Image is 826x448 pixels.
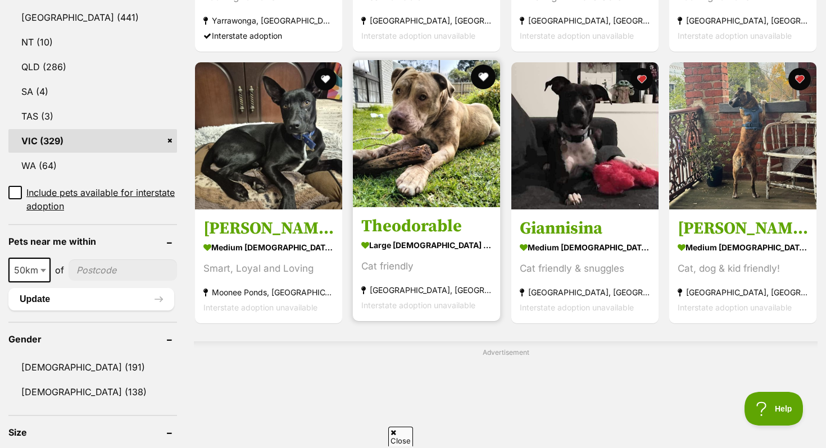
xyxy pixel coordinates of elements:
button: favourite [314,68,337,90]
span: Interstate adoption unavailable [678,303,792,312]
strong: [GEOGRAPHIC_DATA], [GEOGRAPHIC_DATA] [678,285,808,300]
iframe: Help Scout Beacon - Open [745,392,804,426]
a: Include pets available for interstate adoption [8,186,177,213]
strong: [GEOGRAPHIC_DATA], [GEOGRAPHIC_DATA] [520,13,650,28]
strong: medium [DEMOGRAPHIC_DATA] Dog [520,239,650,255]
span: Include pets available for interstate adoption [26,186,177,213]
strong: [GEOGRAPHIC_DATA], [GEOGRAPHIC_DATA] [520,285,650,300]
span: 50km [10,262,49,278]
span: 50km [8,258,51,282]
a: [PERSON_NAME] medium [DEMOGRAPHIC_DATA] Dog Cat, dog & kid friendly! [GEOGRAPHIC_DATA], [GEOGRAPH... [669,209,816,323]
div: Interstate adoption [203,28,334,43]
a: NT (10) [8,30,177,54]
img: Gilligan - Staffordshire Bull Terrier Dog [669,62,816,209]
header: Gender [8,334,177,344]
a: QLD (286) [8,55,177,79]
span: Interstate adoption unavailable [361,31,475,40]
input: postcode [69,259,177,281]
span: Interstate adoption unavailable [678,31,792,40]
button: favourite [471,65,496,89]
strong: [GEOGRAPHIC_DATA], [GEOGRAPHIC_DATA] [361,282,492,298]
a: SA (4) [8,80,177,103]
a: Theodorable large [DEMOGRAPHIC_DATA] Dog Cat friendly [GEOGRAPHIC_DATA], [GEOGRAPHIC_DATA] Inters... [353,207,500,321]
h3: [PERSON_NAME] [203,218,334,239]
img: Giannisina - Staffordshire Bull Terrier Dog [511,62,659,209]
header: Size [8,427,177,437]
div: Cat friendly [361,259,492,274]
a: [PERSON_NAME] medium [DEMOGRAPHIC_DATA] Dog Smart, Loyal and Loving Moonee Ponds, [GEOGRAPHIC_DAT... [195,209,342,323]
img: Valdez - Australian Kelpie Dog [195,62,342,209]
a: [GEOGRAPHIC_DATA] (441) [8,6,177,29]
a: Giannisina medium [DEMOGRAPHIC_DATA] Dog Cat friendly & snuggles [GEOGRAPHIC_DATA], [GEOGRAPHIC_D... [511,209,659,323]
strong: large [DEMOGRAPHIC_DATA] Dog [361,237,492,253]
span: Interstate adoption unavailable [520,303,634,312]
strong: Yarrawonga, [GEOGRAPHIC_DATA] [203,13,334,28]
h3: Theodorable [361,216,492,237]
span: Interstate adoption unavailable [203,303,317,312]
div: Smart, Loyal and Loving [203,261,334,276]
a: VIC (329) [8,129,177,153]
a: [DEMOGRAPHIC_DATA] (138) [8,380,177,404]
div: Cat, dog & kid friendly! [678,261,808,276]
a: [DEMOGRAPHIC_DATA] (191) [8,355,177,379]
strong: [GEOGRAPHIC_DATA], [GEOGRAPHIC_DATA] [678,13,808,28]
span: Interstate adoption unavailable [520,31,634,40]
span: Close [388,427,413,446]
strong: [GEOGRAPHIC_DATA], [GEOGRAPHIC_DATA] [361,13,492,28]
button: favourite [788,68,811,90]
span: of [55,263,64,277]
strong: medium [DEMOGRAPHIC_DATA] Dog [203,239,334,255]
strong: Moonee Ponds, [GEOGRAPHIC_DATA] [203,285,334,300]
h3: [PERSON_NAME] [678,218,808,239]
img: Theodorable - Mastiff Dog [353,60,500,207]
header: Pets near me within [8,236,177,246]
span: Interstate adoption unavailable [361,300,475,310]
h3: Giannisina [520,218,650,239]
button: favourite [630,68,653,90]
button: Update [8,288,174,310]
a: WA (64) [8,154,177,177]
div: Cat friendly & snuggles [520,261,650,276]
strong: medium [DEMOGRAPHIC_DATA] Dog [678,239,808,255]
a: TAS (3) [8,104,177,128]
